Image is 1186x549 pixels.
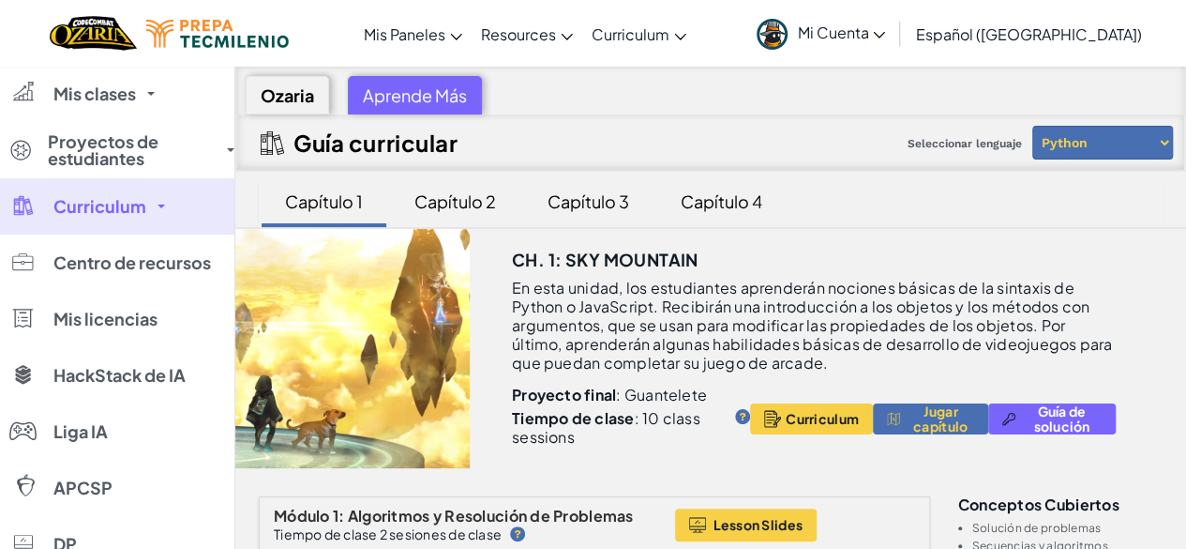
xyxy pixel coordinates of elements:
[757,19,788,50] img: avatar
[481,24,556,44] span: Resources
[396,179,515,223] div: Capítulo 2
[274,526,502,541] p: Tiempo de clase 2 sesiones de clase
[675,509,817,541] button: Lesson Slides
[900,130,1029,158] span: Seleccionar lenguaje
[713,517,803,532] span: Lesson Slides
[53,311,158,328] span: Mis licencias
[797,23,885,42] span: Mi Cuenta
[333,506,345,526] span: 1:
[348,76,482,114] div: Aprende Más
[53,198,146,215] span: Curriculum
[274,506,330,526] span: Módulo
[906,8,1150,59] a: Español ([GEOGRAPHIC_DATA])
[988,404,1116,435] button: Guía de solución
[915,24,1141,44] span: Español ([GEOGRAPHIC_DATA])
[53,254,211,271] span: Centro de recursos
[662,179,781,223] div: Capítulo 4
[529,179,648,223] div: Capítulo 3
[512,386,750,404] p: : Guantelete
[53,85,136,102] span: Mis clases
[472,8,582,59] a: Resources
[261,131,284,155] img: IconCurriculumGuide.svg
[53,367,186,384] span: HackStack de IA
[972,522,1163,534] li: Solución de problemas
[512,408,634,428] b: Tiempo de clase
[512,246,698,274] h3: Ch. 1: Sky Mountain
[354,8,472,59] a: Mis Paneles
[750,404,873,435] button: Curriculum
[1022,404,1102,434] span: Guía de solución
[582,8,696,59] a: Curriculum
[246,76,329,114] div: Ozaria
[146,20,289,48] img: Tecmilenio logo
[735,409,750,424] img: IconHint.svg
[293,130,458,156] h2: Guía curricular
[512,279,1116,373] p: En esta unidad, los estudiantes aprenderán nociones básicas de la sintaxis de Python o JavaScript...
[48,133,216,167] span: Proyectos de estudiantes
[512,385,616,404] b: Proyecto final
[592,24,669,44] span: Curriculum
[747,4,894,63] a: Mi Cuenta
[512,409,727,447] p: : 10 class sessions
[958,496,1163,512] h3: Conceptos cubiertos
[53,423,108,440] span: Liga IA
[786,411,859,426] span: Curriculum
[364,24,445,44] span: Mis Paneles
[266,179,382,223] div: Capítulo 1
[907,404,974,434] span: Jugar capítulo
[50,14,137,53] img: Home
[50,14,137,53] a: Ozaria by CodeCombat logo
[510,526,525,541] img: IconHint.svg
[348,506,634,526] span: Algoritmos y Resolución de Problemas
[873,404,988,435] button: Jugar capítulo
